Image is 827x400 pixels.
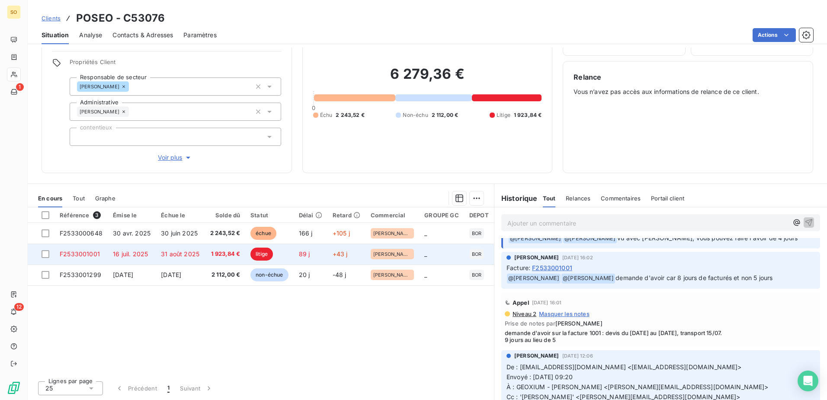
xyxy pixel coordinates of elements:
[373,252,411,257] span: [PERSON_NAME]
[506,263,530,272] span: Facture :
[16,83,24,91] span: 1
[574,72,802,82] h6: Relance
[113,250,148,258] span: 16 juil. 2025
[514,111,542,119] span: 1 923,84 €
[45,384,53,393] span: 25
[7,5,21,19] div: SO
[373,272,411,277] span: [PERSON_NAME]
[333,229,350,237] span: +105 j
[161,229,198,237] span: 30 juin 2025
[513,299,529,306] span: Appel
[60,271,101,278] span: F2533001299
[512,310,536,317] span: Niveau 2
[313,65,542,91] h2: 6 279,36 €
[299,212,322,219] div: Délai
[514,352,559,360] span: [PERSON_NAME]
[60,229,103,237] span: F2533000648
[432,111,458,119] span: 2 112,00 €
[80,84,119,89] span: [PERSON_NAME]
[42,15,61,22] span: Clients
[514,254,559,261] span: [PERSON_NAME]
[110,379,162,397] button: Précédent
[93,211,101,219] span: 3
[469,212,489,219] div: DEPOT
[60,250,100,258] span: F2533001001
[494,193,538,203] h6: Historique
[210,250,240,258] span: 1 923,84 €
[506,363,742,371] span: De : [EMAIL_ADDRESS][DOMAIN_NAME] <[EMAIL_ADDRESS][DOMAIN_NAME]>
[312,104,315,111] span: 0
[70,153,281,162] button: Voir plus
[506,383,769,390] span: À : GEOXIUM - [PERSON_NAME] <[PERSON_NAME][EMAIL_ADDRESS][DOMAIN_NAME]>
[532,263,572,272] span: F2533001001
[333,250,348,258] span: +43 j
[129,108,136,116] input: Ajouter une valeur
[562,353,593,358] span: [DATE] 12:06
[73,195,85,202] span: Tout
[95,195,115,202] span: Graphe
[424,212,459,219] div: GROUPE GC
[617,234,798,242] span: vu avec [PERSON_NAME], vous pouvez faire l'avoir de 4 jours
[333,271,346,278] span: -48 j
[574,72,802,162] div: Vous n’avez pas accès aux informations de relance de ce client.
[7,381,21,395] img: Logo LeanPay
[183,31,217,39] span: Paramètres
[77,133,84,141] input: Ajouter une valeur
[79,31,102,39] span: Analyse
[753,28,796,42] button: Actions
[161,212,199,219] div: Échue le
[472,252,481,257] span: BOR
[250,248,273,261] span: litige
[798,371,818,391] div: Open Intercom Messenger
[158,153,192,162] span: Voir plus
[210,271,240,279] span: 2 112,00 €
[161,271,181,278] span: [DATE]
[76,10,165,26] h3: POSEO - C53076
[505,329,817,343] span: demande d'avoir sur la facture 1001 : devis du [DATE] au [DATE], transport 15/07. 9 jours au lieu...
[299,229,313,237] span: 166 j
[161,250,199,258] span: 31 août 2025
[601,195,641,202] span: Commentaires
[566,195,590,202] span: Relances
[373,231,411,236] span: [PERSON_NAME]
[38,195,62,202] span: En cours
[532,300,562,305] span: [DATE] 16:01
[505,320,817,327] span: Prise de notes par
[507,274,561,284] span: @ [PERSON_NAME]
[210,212,240,219] div: Solde dû
[561,274,615,284] span: @ [PERSON_NAME]
[333,212,360,219] div: Retard
[371,212,414,219] div: Commercial
[651,195,684,202] span: Portail client
[472,231,481,236] span: BOR
[543,195,556,202] span: Tout
[14,303,24,311] span: 12
[113,271,133,278] span: [DATE]
[615,274,773,281] span: demande d'avoir car 8 jours de facturés et non 5 jours
[42,31,69,39] span: Situation
[336,111,365,119] span: 2 243,52 €
[424,271,427,278] span: _
[403,111,428,119] span: Non-échu
[70,58,281,71] span: Propriétés Client
[320,111,333,119] span: Échu
[250,268,288,281] span: non-échue
[42,14,61,23] a: Clients
[506,373,573,381] span: Envoyé : [DATE] 09:20
[299,271,310,278] span: 20 j
[113,229,151,237] span: 30 avr. 2025
[250,212,288,219] div: Statut
[424,229,427,237] span: _
[167,384,170,393] span: 1
[210,229,240,238] span: 2 243,52 €
[424,250,427,258] span: _
[539,310,590,317] span: Masquer les notes
[562,255,593,260] span: [DATE] 16:02
[80,109,119,114] span: [PERSON_NAME]
[472,272,481,277] span: BOR
[113,212,151,219] div: Émise le
[162,379,175,397] button: 1
[250,227,276,240] span: échue
[299,250,310,258] span: 89 j
[129,83,136,90] input: Ajouter une valeur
